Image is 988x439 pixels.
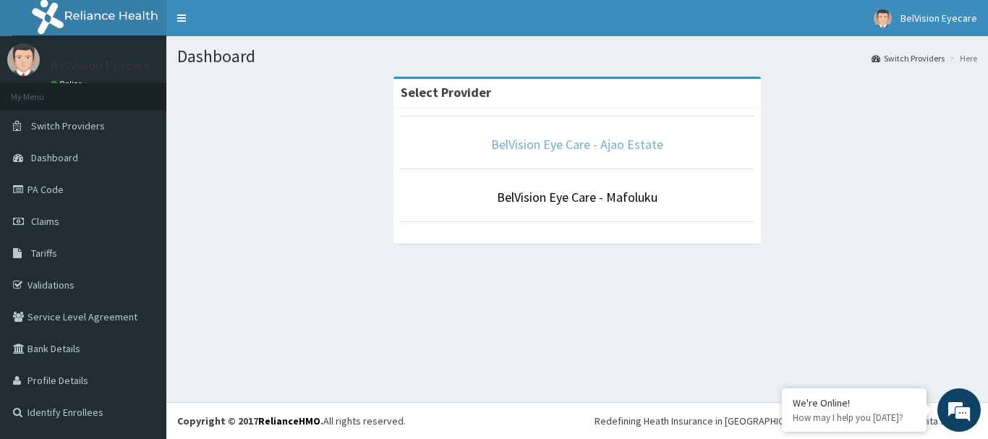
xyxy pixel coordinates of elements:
a: Switch Providers [872,52,945,64]
h1: Dashboard [177,47,977,66]
footer: All rights reserved. [166,402,988,439]
img: User Image [7,43,40,76]
a: BelVision Eye Care - Mafoluku [497,189,657,205]
a: RelianceHMO [258,414,320,427]
img: User Image [874,9,892,27]
span: Claims [31,215,59,228]
a: Online [51,79,85,89]
a: BelVision Eye Care - Ajao Estate [491,136,663,153]
div: Redefining Heath Insurance in [GEOGRAPHIC_DATA] using Telemedicine and Data Science! [595,414,977,428]
p: How may I help you today? [793,412,916,424]
span: Tariffs [31,247,57,260]
span: Dashboard [31,151,78,164]
p: BelVision Eyecare [51,59,150,72]
li: Here [946,52,977,64]
strong: Copyright © 2017 . [177,414,323,427]
div: We're Online! [793,396,916,409]
span: Switch Providers [31,119,105,132]
span: BelVision Eyecare [900,12,977,25]
strong: Select Provider [401,84,491,101]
